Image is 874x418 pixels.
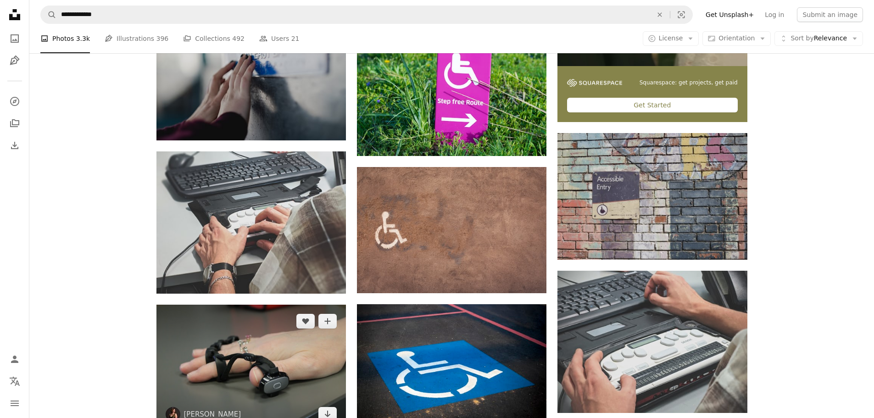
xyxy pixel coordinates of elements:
button: Clear [650,6,670,23]
button: Sort byRelevance [774,31,863,46]
a: Illustrations 396 [105,24,168,53]
img: person holding black plastic case [156,151,346,294]
a: person holding black plastic case [156,218,346,226]
span: Relevance [790,34,847,43]
img: a person writing on a sign on a wall [156,14,346,140]
a: pink and white box [357,80,546,89]
a: Users 21 [259,24,300,53]
span: Squarespace: get projects, get paid [640,79,738,87]
a: black and white brick wall [557,192,747,201]
button: Orientation [702,31,771,46]
a: a handicap sign painted on the side of a wall [357,226,546,234]
a: Download History [6,136,24,155]
div: Get Started [567,98,737,112]
a: a person writing on a sign on a wall [156,73,346,81]
span: License [659,34,683,42]
span: 21 [291,33,300,44]
img: black and white brick wall [557,133,747,260]
a: person using braille writer [557,338,747,346]
span: 396 [156,33,169,44]
img: pink and white box [357,14,546,156]
a: Log in [759,7,790,22]
img: file-1747939142011-51e5cc87e3c9 [567,79,622,87]
button: Add to Collection [318,314,337,329]
button: License [643,31,699,46]
button: Menu [6,394,24,412]
span: Sort by [790,34,813,42]
button: Visual search [670,6,692,23]
img: a handicap sign painted on the side of a wall [357,167,546,293]
a: Get Unsplash+ [700,7,759,22]
a: handicap symbol [357,363,546,371]
a: Photos [6,29,24,48]
a: Collections 492 [183,24,245,53]
a: Explore [6,92,24,111]
button: Language [6,372,24,390]
img: person using braille writer [557,271,747,413]
span: Orientation [718,34,755,42]
a: Collections [6,114,24,133]
form: Find visuals sitewide [40,6,693,24]
a: a person's hand on a table with a chain attached to it [156,363,346,372]
span: 492 [232,33,245,44]
button: Like [296,314,315,329]
button: Search Unsplash [41,6,56,23]
a: Illustrations [6,51,24,70]
button: Submit an image [797,7,863,22]
a: Home — Unsplash [6,6,24,26]
a: Log in / Sign up [6,350,24,368]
